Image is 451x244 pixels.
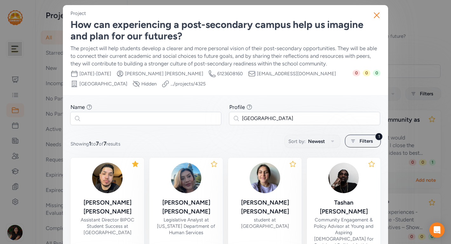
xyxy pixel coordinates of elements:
[288,138,306,145] span: Sort by:
[92,163,123,193] img: PifkaxcJSWeIRKUMf3K9
[71,103,85,111] div: Name
[353,70,360,76] span: 0
[76,198,139,216] div: [PERSON_NAME] [PERSON_NAME]
[89,140,91,147] span: 1
[250,163,280,193] img: jXCBpPBS96dC4T2i3WQo
[76,217,139,236] div: Assistant Director BIPOC Student Success at [GEOGRAPHIC_DATA]
[125,71,203,77] span: [PERSON_NAME] [PERSON_NAME]
[71,19,380,42] div: How can experiencing a post-secondary campus help us imagine and plan for our futures?
[328,163,359,193] img: ObqysbhVRu1bOJLzeqVy
[71,44,380,67] div: The project will help students develop a clearer and more personal vision of their post-secondary...
[141,81,157,87] span: Hidden
[308,138,325,145] span: Newest
[154,198,218,216] div: [PERSON_NAME] [PERSON_NAME]
[257,71,336,77] span: [EMAIL_ADDRESS][DOMAIN_NAME]
[96,140,99,147] span: 7
[171,163,201,193] img: HWrkoz1AR8eCmPrQiQ0v
[71,140,120,147] span: Showing to of results
[229,103,245,111] div: Profile
[284,135,340,148] button: Sort by:Newest
[171,81,206,87] a: .../projects/4325
[79,71,111,77] span: [DATE] - [DATE]
[363,70,370,76] span: 0
[360,137,373,145] span: Filters
[429,222,445,238] div: Open Intercom Messenger
[104,140,106,147] span: 7
[375,133,383,140] div: 1
[233,217,297,229] div: student at [GEOGRAPHIC_DATA]
[154,217,218,236] div: Legislative Analyst at [US_STATE] Department of Human Services
[373,70,380,76] span: 0
[217,71,243,77] span: 6123608160
[71,10,86,17] div: Project
[312,198,375,216] div: Tashan [PERSON_NAME]
[79,81,127,87] span: [GEOGRAPHIC_DATA]
[233,198,297,216] div: [PERSON_NAME] [PERSON_NAME]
